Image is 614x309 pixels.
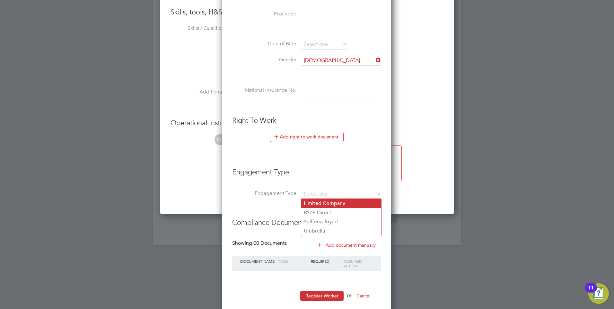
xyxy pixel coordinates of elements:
label: National Insurance No. [232,87,296,94]
div: 11 [588,288,594,296]
label: Gender [232,57,296,63]
h3: Engagement Type [232,161,381,177]
label: Date of Birth [232,40,296,47]
div: Required [309,256,342,267]
input: Select one [302,40,347,49]
div: Required Action [342,256,374,271]
input: Select one [302,190,381,199]
h3: Compliance Documents [232,212,381,227]
label: Additional H&S [171,89,235,95]
span: EQ [215,134,226,145]
label: Post code [232,11,296,17]
li: Umbrella [301,226,381,236]
span: 00 Documents [253,240,287,246]
div: Document Name [239,256,276,267]
li: or [232,291,381,307]
li: PAYE Direct [301,208,381,217]
button: Add right to work document [270,132,344,142]
div: Showing [232,240,288,247]
button: Cancel [351,291,375,301]
button: Add document manually [313,240,381,250]
button: Open Resource Center, 11 new notifications [588,283,609,304]
div: Tags [276,256,309,267]
h3: Right To Work [232,116,381,125]
h3: Skills, tools, H&S [171,8,443,17]
input: Select one [302,56,381,66]
li: Limited Company [301,199,381,208]
li: Self-employed [301,217,381,226]
label: Tools [171,57,235,64]
label: Skills / Qualifications [171,25,235,32]
h3: Operational Instructions & Comments [171,119,443,128]
label: Engagement Type [232,190,296,197]
button: Register Worker [300,291,344,301]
